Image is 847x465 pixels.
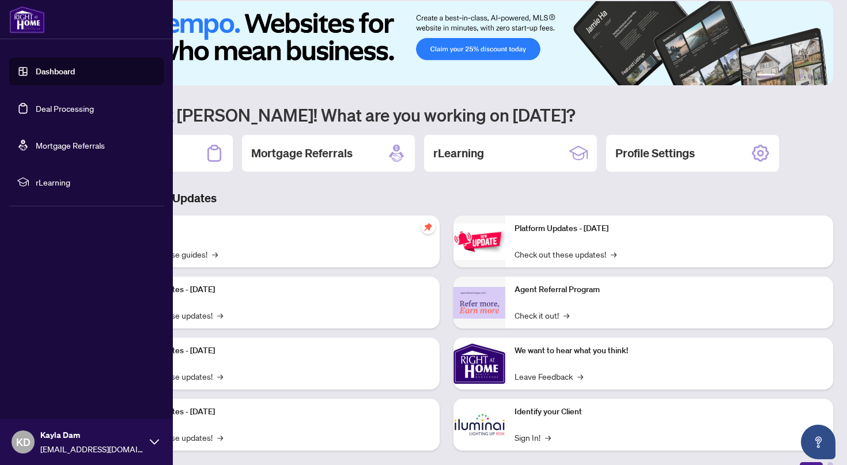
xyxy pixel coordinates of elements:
[515,431,551,444] a: Sign In!→
[515,309,569,322] a: Check it out!→
[545,431,551,444] span: →
[9,6,45,33] img: logo
[60,104,833,126] h1: Welcome back [PERSON_NAME]! What are you working on [DATE]?
[36,66,75,77] a: Dashboard
[36,103,94,114] a: Deal Processing
[453,287,505,319] img: Agent Referral Program
[577,370,583,383] span: →
[36,176,156,188] span: rLearning
[121,283,430,296] p: Platform Updates - [DATE]
[36,140,105,150] a: Mortgage Referrals
[515,248,617,260] a: Check out these updates!→
[515,345,824,357] p: We want to hear what you think!
[16,434,31,450] span: KD
[40,429,144,441] span: Kayla Dam
[433,145,484,161] h2: rLearning
[217,309,223,322] span: →
[789,74,794,78] button: 3
[780,74,785,78] button: 2
[453,224,505,260] img: Platform Updates - June 23, 2025
[615,145,695,161] h2: Profile Settings
[799,74,803,78] button: 4
[564,309,569,322] span: →
[217,431,223,444] span: →
[121,406,430,418] p: Platform Updates - [DATE]
[808,74,812,78] button: 5
[453,338,505,390] img: We want to hear what you think!
[217,370,223,383] span: →
[515,406,824,418] p: Identify your Client
[121,222,430,235] p: Self-Help
[121,345,430,357] p: Platform Updates - [DATE]
[515,222,824,235] p: Platform Updates - [DATE]
[60,190,833,206] h3: Brokerage & Industry Updates
[60,1,833,85] img: Slide 0
[817,74,822,78] button: 6
[40,443,144,455] span: [EMAIL_ADDRESS][DOMAIN_NAME]
[757,74,776,78] button: 1
[611,248,617,260] span: →
[421,220,435,234] span: pushpin
[251,145,353,161] h2: Mortgage Referrals
[212,248,218,260] span: →
[515,283,824,296] p: Agent Referral Program
[453,399,505,451] img: Identify your Client
[515,370,583,383] a: Leave Feedback→
[801,425,835,459] button: Open asap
